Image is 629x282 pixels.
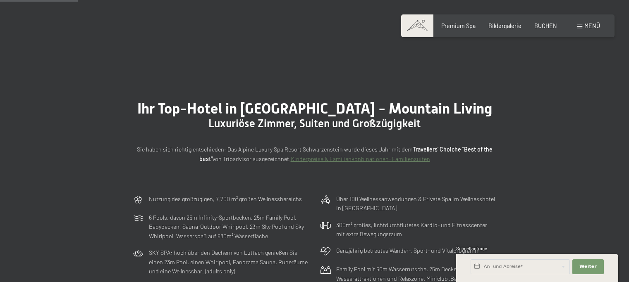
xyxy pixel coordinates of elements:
p: Über 100 Wellnessanwendungen & Private Spa im Wellnesshotel in [GEOGRAPHIC_DATA] [336,194,497,213]
span: Menü [584,22,600,29]
p: Sie haben sich richtig entschieden: Das Alpine Luxury Spa Resort Schwarzenstein wurde dieses Jahr... [133,145,497,164]
span: Weiter [579,263,597,270]
span: Schnellanfrage [456,246,487,251]
p: SKY SPA: hoch über den Dächern von Luttach genießen Sie einen 23m Pool, einen Whirlpool, Panorama... [149,248,309,276]
a: Kinderpreise & Familienkonbinationen- Familiensuiten [291,155,430,162]
button: Weiter [572,259,604,274]
strong: Travellers' Choiche "Best of the best" [199,146,493,162]
a: Premium Spa [441,22,476,29]
p: 300m² großes, lichtdurchflutetes Kardio- und Fitnesscenter mit extra Bewegungsraum [336,220,497,239]
p: 6 Pools, davon 25m Infinity-Sportbecken, 25m Family Pool, Babybecken, Sauna-Outdoor Whirlpool, 23... [149,213,309,241]
a: BUCHEN [534,22,557,29]
p: Nutzung des großzügigen, 7.700 m² großen Wellnessbereichs [149,194,302,204]
p: Ganzjährig betreutes Wander-, Sport- und Vitalprogramm [336,246,480,256]
a: Bildergalerie [488,22,521,29]
span: Luxuriöse Zimmer, Suiten und Großzügigkeit [208,117,421,130]
span: Ihr Top-Hotel in [GEOGRAPHIC_DATA] - Mountain Living [137,100,492,117]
